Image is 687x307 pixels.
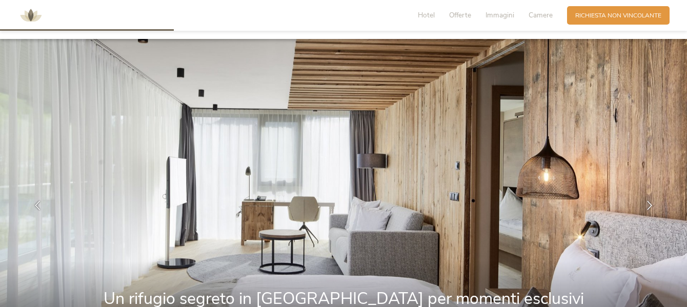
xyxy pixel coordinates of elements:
[529,10,553,20] span: Camere
[449,10,471,20] span: Offerte
[486,10,514,20] span: Immagini
[15,12,46,18] a: AMONTI & LUNARIS Wellnessresort
[418,10,435,20] span: Hotel
[575,11,661,20] span: Richiesta non vincolante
